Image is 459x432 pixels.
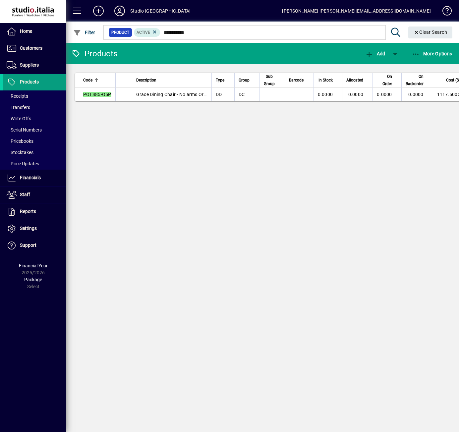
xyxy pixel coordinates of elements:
[289,77,304,84] span: Barcode
[20,45,42,51] span: Customers
[20,209,36,214] span: Reports
[134,28,160,37] mat-chip: Activation Status: Active
[88,5,109,17] button: Add
[136,77,156,84] span: Description
[3,90,66,102] a: Receipts
[3,203,66,220] a: Reports
[289,77,310,84] div: Barcode
[412,51,452,56] span: More Options
[3,23,66,40] a: Home
[137,30,150,35] span: Active
[318,77,333,84] span: In Stock
[377,73,392,87] span: On Order
[408,92,424,97] span: 0.0000
[3,102,66,113] a: Transfers
[3,40,66,57] a: Customers
[3,113,66,124] a: Write Offs
[408,27,453,38] button: Clear
[20,226,37,231] span: Settings
[437,1,451,23] a: Knowledge Base
[72,27,97,38] button: Filter
[109,5,130,17] button: Profile
[20,62,39,68] span: Suppliers
[264,73,275,87] span: Sub Group
[216,77,230,84] div: Type
[264,73,281,87] div: Sub Group
[346,77,369,84] div: Allocated
[3,170,66,186] a: Financials
[239,77,256,84] div: Group
[83,77,92,84] span: Code
[7,138,33,144] span: Pricebooks
[7,161,39,166] span: Price Updates
[3,124,66,135] a: Serial Numbers
[7,127,42,133] span: Serial Numbers
[377,92,392,97] span: 0.0000
[3,135,66,147] a: Pricebooks
[239,92,245,97] span: DC
[3,220,66,237] a: Settings
[365,51,385,56] span: Add
[377,73,398,87] div: On Order
[24,277,42,282] span: Package
[130,6,191,16] div: Studio [GEOGRAPHIC_DATA]
[410,48,454,60] button: More Options
[20,192,30,197] span: Staff
[3,187,66,203] a: Staff
[20,79,39,84] span: Products
[136,92,270,97] span: Grace Dining Chair - No arms Orleans 5 Pernice -Black Elm Legs
[216,77,224,84] span: Type
[71,48,117,59] div: Products
[20,175,41,180] span: Financials
[3,158,66,169] a: Price Updates
[83,77,111,84] div: Code
[348,92,364,97] span: 0.0000
[19,263,48,268] span: Financial Year
[282,6,431,16] div: [PERSON_NAME] [PERSON_NAME][EMAIL_ADDRESS][DOMAIN_NAME]
[3,237,66,254] a: Support
[318,77,339,84] div: In Stock
[136,77,207,84] div: Description
[7,105,30,110] span: Transfers
[73,30,95,35] span: Filter
[364,48,387,60] button: Add
[406,73,430,87] div: On Backorder
[7,93,28,99] span: Receipts
[414,29,447,35] span: Clear Search
[3,57,66,74] a: Suppliers
[318,92,333,97] span: 0.0000
[7,150,33,155] span: Stocktakes
[111,29,129,36] span: Product
[20,28,32,34] span: Home
[83,92,111,97] em: POLS85-O5P
[346,77,363,84] span: Allocated
[20,243,36,248] span: Support
[3,147,66,158] a: Stocktakes
[239,77,250,84] span: Group
[406,73,424,87] span: On Backorder
[216,92,222,97] span: DD
[7,116,31,121] span: Write Offs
